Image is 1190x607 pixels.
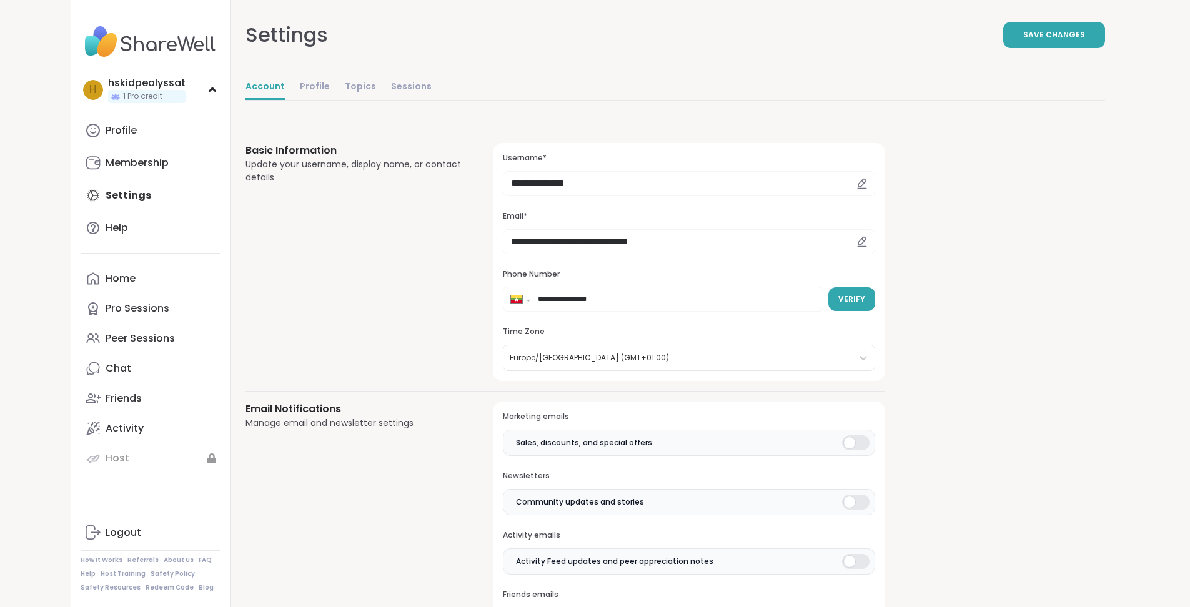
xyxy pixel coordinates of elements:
a: Host Training [101,570,146,578]
h3: Activity emails [503,530,875,541]
a: Account [245,75,285,100]
h3: Friends emails [503,590,875,600]
a: Sessions [391,75,432,100]
h3: Time Zone [503,327,875,337]
a: Topics [345,75,376,100]
a: Peer Sessions [81,323,220,353]
span: Save Changes [1023,29,1085,41]
a: Safety Resources [81,583,141,592]
a: Profile [81,116,220,146]
div: Logout [106,526,141,540]
span: Sales, discounts, and special offers [516,437,652,448]
a: Safety Policy [151,570,195,578]
h3: Username* [503,153,875,164]
h3: Basic Information [245,143,464,158]
a: Logout [81,518,220,548]
a: Membership [81,148,220,178]
div: Profile [106,124,137,137]
a: Pro Sessions [81,294,220,323]
span: Verify [838,294,865,305]
a: Chat [81,353,220,383]
a: Friends [81,383,220,413]
div: Friends [106,392,142,405]
div: Manage email and newsletter settings [245,417,464,430]
span: Community updates and stories [516,496,644,508]
div: Update your username, display name, or contact details [245,158,464,184]
a: Home [81,264,220,294]
div: Activity [106,422,144,435]
div: Help [106,221,128,235]
button: Save Changes [1003,22,1105,48]
span: h [89,82,96,98]
div: Chat [106,362,131,375]
div: Settings [245,20,328,50]
span: 1 Pro credit [123,91,162,102]
a: Blog [199,583,214,592]
button: Verify [828,287,875,311]
h3: Email Notifications [245,402,464,417]
a: Help [81,213,220,243]
img: ShareWell Nav Logo [81,20,220,64]
a: FAQ [199,556,212,565]
h3: Email* [503,211,875,222]
a: Host [81,443,220,473]
div: Peer Sessions [106,332,175,345]
div: Pro Sessions [106,302,169,315]
h3: Marketing emails [503,412,875,422]
h3: Phone Number [503,269,875,280]
a: Referrals [127,556,159,565]
a: How It Works [81,556,122,565]
div: hskidpealyssat [108,76,186,90]
a: About Us [164,556,194,565]
div: Host [106,452,129,465]
a: Profile [300,75,330,100]
a: Help [81,570,96,578]
span: Activity Feed updates and peer appreciation notes [516,556,713,567]
div: Membership [106,156,169,170]
div: Home [106,272,136,285]
a: Activity [81,413,220,443]
a: Redeem Code [146,583,194,592]
h3: Newsletters [503,471,875,481]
